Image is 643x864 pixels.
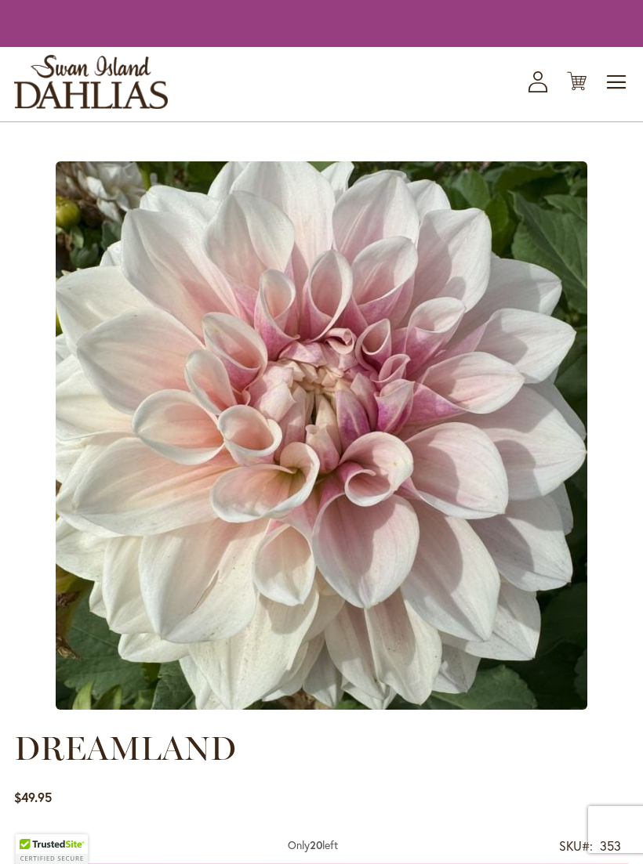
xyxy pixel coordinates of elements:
span: $49.95 [14,789,52,805]
a: store logo [14,55,168,109]
span: DREAMLAND [14,728,236,768]
img: main product photo [56,161,587,710]
strong: SKU [559,837,593,854]
strong: 20 [310,837,322,852]
iframe: Launch Accessibility Center [12,808,56,852]
div: Only 20 left [288,837,338,855]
